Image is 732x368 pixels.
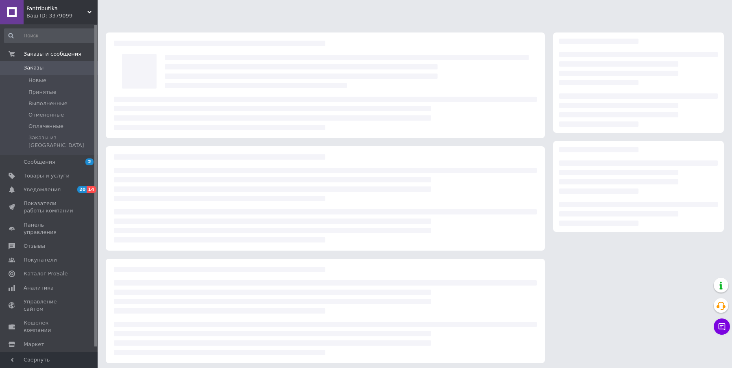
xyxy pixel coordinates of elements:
button: Чат с покупателем [714,318,730,335]
span: Заказы и сообщения [24,50,81,58]
span: Управление сайтом [24,298,75,313]
span: 20 [77,186,87,193]
span: Сообщения [24,158,55,166]
span: Панель управления [24,221,75,236]
span: Каталог ProSale [24,270,68,277]
div: Ваш ID: 3379099 [26,12,98,19]
span: Отмененные [28,111,64,119]
span: Кошелек компании [24,319,75,334]
span: Покупатели [24,256,57,264]
span: 14 [87,186,96,193]
span: Выполненные [28,100,68,107]
span: Товары и услуги [24,172,70,180]
span: Принятые [28,89,57,96]
span: Заказы [24,64,44,71]
span: Маркет [24,341,44,348]
span: Аналитика [24,284,54,292]
span: Новые [28,77,46,84]
input: Поиск [4,28,96,43]
span: Отзывы [24,242,45,250]
span: Показатели работы компании [24,200,75,214]
span: 2 [85,158,94,165]
span: Заказы из [GEOGRAPHIC_DATA] [28,134,95,149]
span: Оплаченные [28,123,63,130]
span: Уведомления [24,186,61,193]
span: Fantributika [26,5,87,12]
